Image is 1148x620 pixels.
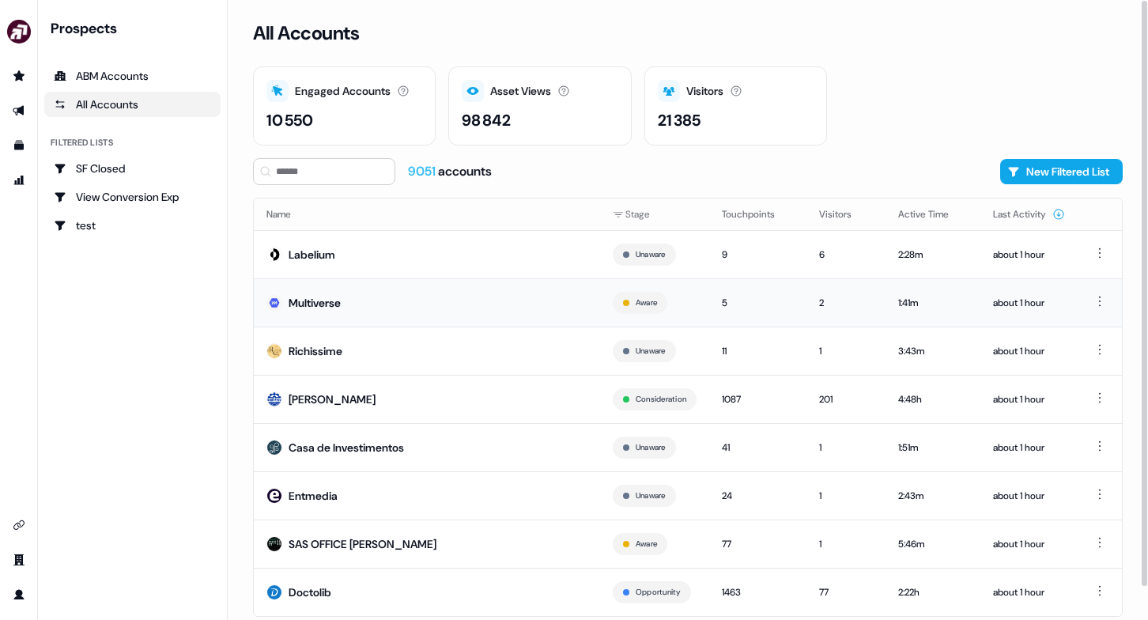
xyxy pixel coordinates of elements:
[54,189,211,205] div: View Conversion Exp
[613,206,697,222] div: Stage
[722,584,794,600] div: 1463
[490,83,551,100] div: Asset Views
[898,488,968,504] div: 2:43m
[819,536,873,552] div: 1
[993,391,1065,407] div: about 1 hour
[636,248,666,262] button: Unaware
[636,489,666,503] button: Unaware
[54,68,211,84] div: ABM Accounts
[898,343,968,359] div: 3:43m
[289,536,436,552] div: SAS OFFICE [PERSON_NAME]
[898,536,968,552] div: 5:46m
[993,584,1065,600] div: about 1 hour
[1000,159,1123,184] button: New Filtered List
[408,163,438,180] span: 9051
[993,536,1065,552] div: about 1 hour
[898,200,968,229] button: Active Time
[898,440,968,456] div: 1:51m
[6,547,32,573] a: Go to team
[289,247,335,263] div: Labelium
[722,295,794,311] div: 5
[636,392,686,406] button: Consideration
[819,343,873,359] div: 1
[254,198,600,230] th: Name
[462,108,511,132] div: 98 842
[819,391,873,407] div: 201
[722,200,794,229] button: Touchpoints
[993,440,1065,456] div: about 1 hour
[636,537,657,551] button: Aware
[993,295,1065,311] div: about 1 hour
[636,296,657,310] button: Aware
[6,512,32,538] a: Go to integrations
[289,343,342,359] div: Richissime
[722,343,794,359] div: 11
[44,92,221,117] a: All accounts
[898,391,968,407] div: 4:48h
[6,168,32,193] a: Go to attribution
[993,247,1065,263] div: about 1 hour
[898,295,968,311] div: 1:41m
[6,582,32,607] a: Go to profile
[289,488,338,504] div: Entmedia
[819,200,870,229] button: Visitors
[44,213,221,238] a: Go to test
[686,83,723,100] div: Visitors
[289,440,404,456] div: Casa de Investimentos
[51,136,113,149] div: Filtered lists
[819,488,873,504] div: 1
[993,488,1065,504] div: about 1 hour
[898,247,968,263] div: 2:28m
[266,108,313,132] div: 10 550
[722,440,794,456] div: 41
[993,343,1065,359] div: about 1 hour
[636,344,666,358] button: Unaware
[295,83,391,100] div: Engaged Accounts
[722,391,794,407] div: 1087
[44,63,221,89] a: ABM Accounts
[289,391,376,407] div: [PERSON_NAME]
[51,19,221,38] div: Prospects
[289,584,331,600] div: Doctolib
[722,536,794,552] div: 77
[6,63,32,89] a: Go to prospects
[819,295,873,311] div: 2
[819,247,873,263] div: 6
[44,156,221,181] a: Go to SF Closed
[722,488,794,504] div: 24
[289,295,341,311] div: Multiverse
[658,108,701,132] div: 21 385
[993,200,1065,229] button: Last Activity
[54,96,211,112] div: All Accounts
[6,98,32,123] a: Go to outbound experience
[819,440,873,456] div: 1
[636,585,681,599] button: Opportunity
[44,184,221,210] a: Go to View Conversion Exp
[408,163,492,180] div: accounts
[636,440,666,455] button: Unaware
[54,217,211,233] div: test
[54,161,211,176] div: SF Closed
[253,21,359,45] h3: All Accounts
[819,584,873,600] div: 77
[722,247,794,263] div: 9
[898,584,968,600] div: 2:22h
[6,133,32,158] a: Go to templates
